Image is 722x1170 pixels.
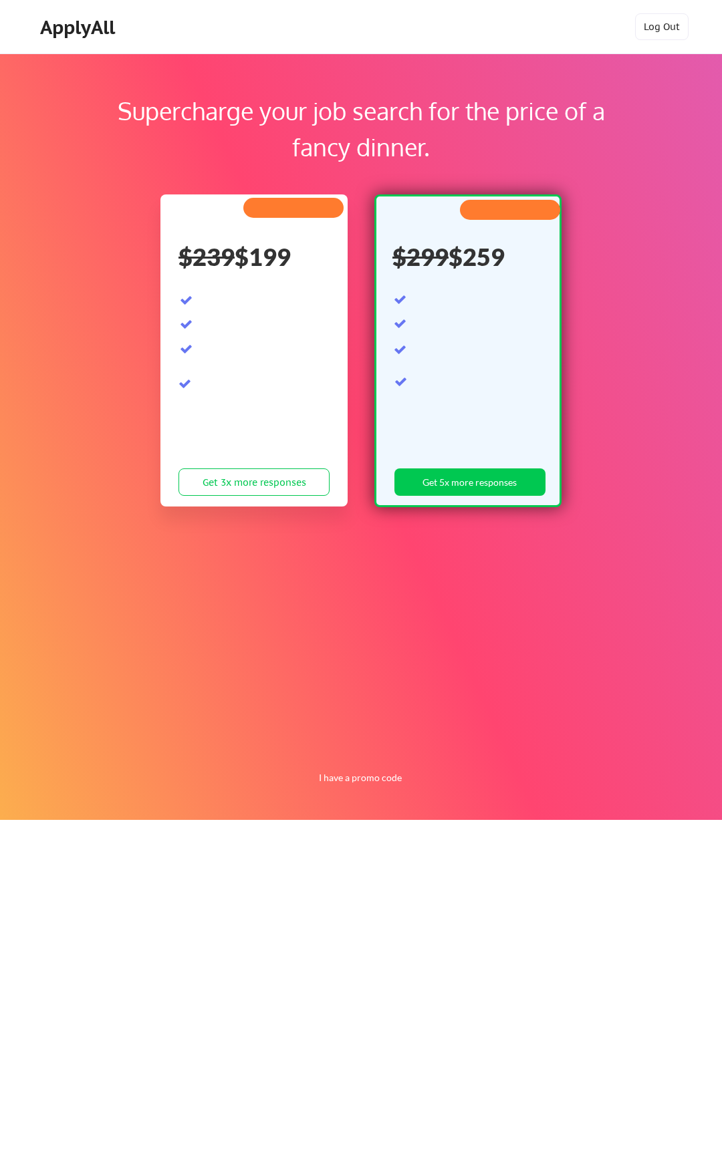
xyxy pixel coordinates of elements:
div: $259 [392,245,543,269]
button: Get 3x more responses [178,468,330,496]
div: ApplyAll [40,16,119,39]
s: $239 [178,242,235,271]
button: Log Out [635,13,689,40]
div: Supercharge your job search for the price of a fancy dinner. [86,93,636,165]
button: I have a promo code [312,770,410,786]
s: $299 [392,242,449,271]
div: $199 [178,245,330,269]
button: Get 5x more responses [394,468,546,496]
